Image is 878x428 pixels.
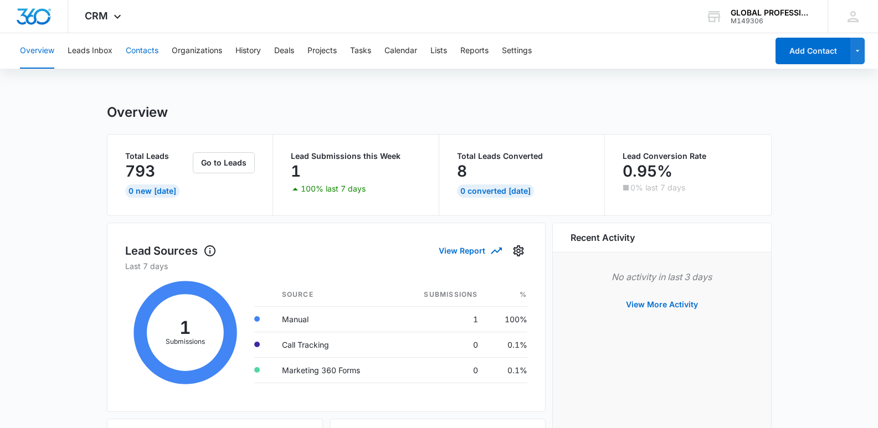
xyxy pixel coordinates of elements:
button: Overview [20,33,54,69]
p: 8 [457,162,467,180]
td: Manual [273,306,396,332]
button: View Report [439,241,501,260]
td: 1 [396,306,487,332]
td: Marketing 360 Forms [273,357,396,383]
p: Total Leads [125,152,191,160]
div: 0 Converted [DATE] [457,184,534,198]
button: Reports [460,33,489,69]
button: Go to Leads [193,152,255,173]
p: No activity in last 3 days [571,270,753,283]
td: 0 [396,357,487,383]
button: History [235,33,261,69]
button: Leads Inbox [68,33,112,69]
th: Submissions [396,283,487,307]
button: Deals [274,33,294,69]
h1: Lead Sources [125,243,217,259]
button: Add Contact [776,38,850,64]
p: Lead Conversion Rate [623,152,753,160]
button: Tasks [350,33,371,69]
p: 0% last 7 days [630,184,685,192]
button: Settings [502,33,532,69]
button: Calendar [384,33,417,69]
div: account id [731,17,812,25]
button: View More Activity [615,291,709,318]
td: 0.1% [487,332,527,357]
button: Lists [430,33,447,69]
p: 100% last 7 days [301,185,366,193]
p: 793 [125,162,155,180]
span: CRM [85,10,108,22]
p: 0.95% [623,162,672,180]
button: Organizations [172,33,222,69]
button: Settings [510,242,527,260]
h1: Overview [107,104,168,121]
td: 0 [396,332,487,357]
th: Source [273,283,396,307]
p: Last 7 days [125,260,527,272]
button: Projects [307,33,337,69]
td: 0.1% [487,357,527,383]
th: % [487,283,527,307]
div: 0 New [DATE] [125,184,179,198]
td: Call Tracking [273,332,396,357]
p: Lead Submissions this Week [291,152,421,160]
p: Total Leads Converted [457,152,587,160]
div: account name [731,8,812,17]
button: Contacts [126,33,158,69]
h6: Recent Activity [571,231,635,244]
a: Go to Leads [193,158,255,167]
td: 100% [487,306,527,332]
p: 1 [291,162,301,180]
